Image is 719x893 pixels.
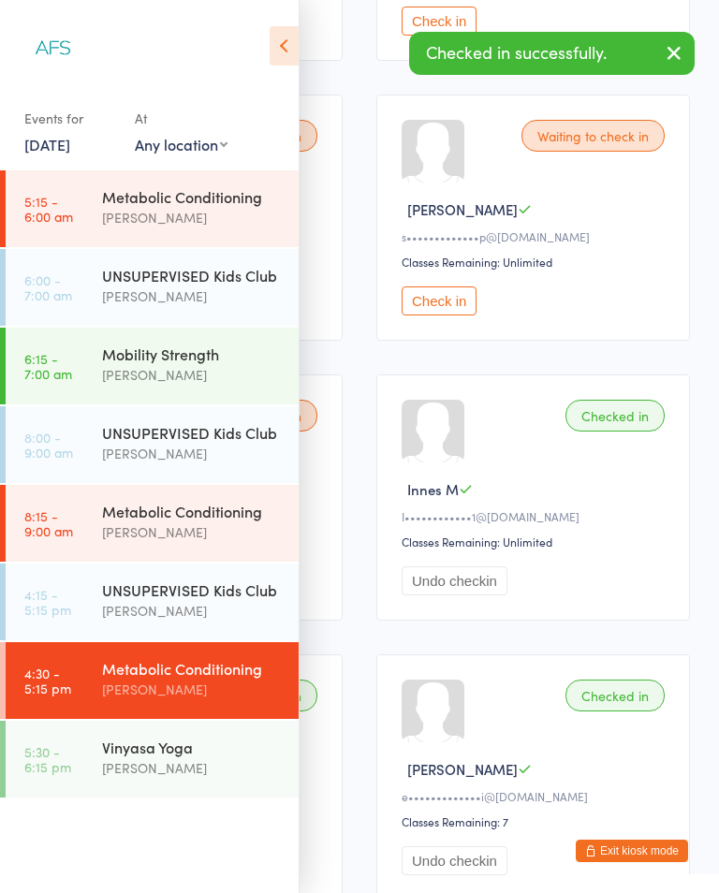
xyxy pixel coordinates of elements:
[24,430,73,460] time: 8:00 - 9:00 am
[102,501,283,521] div: Metabolic Conditioning
[402,788,670,804] div: e•••••••••••••i@[DOMAIN_NAME]
[402,534,670,549] div: Classes Remaining: Unlimited
[6,642,299,719] a: 4:30 -5:15 pmMetabolic Conditioning[PERSON_NAME]
[102,207,283,228] div: [PERSON_NAME]
[407,759,518,779] span: [PERSON_NAME]
[565,680,665,711] div: Checked in
[6,721,299,798] a: 5:30 -6:15 pmVinyasa Yoga[PERSON_NAME]
[402,254,670,270] div: Classes Remaining: Unlimited
[24,587,71,617] time: 4:15 - 5:15 pm
[102,679,283,700] div: [PERSON_NAME]
[102,285,283,307] div: [PERSON_NAME]
[407,199,518,219] span: [PERSON_NAME]
[6,249,299,326] a: 6:00 -7:00 amUNSUPERVISED Kids Club[PERSON_NAME]
[576,840,688,862] button: Exit kiosk mode
[402,813,670,829] div: Classes Remaining: 7
[565,400,665,432] div: Checked in
[102,186,283,207] div: Metabolic Conditioning
[135,103,227,134] div: At
[102,443,283,464] div: [PERSON_NAME]
[102,600,283,622] div: [PERSON_NAME]
[24,134,70,154] a: [DATE]
[521,120,665,152] div: Waiting to check in
[102,364,283,386] div: [PERSON_NAME]
[102,344,283,364] div: Mobility Strength
[24,351,72,381] time: 6:15 - 7:00 am
[6,564,299,640] a: 4:15 -5:15 pmUNSUPERVISED Kids Club[PERSON_NAME]
[102,521,283,543] div: [PERSON_NAME]
[24,103,116,134] div: Events for
[135,134,227,154] div: Any location
[24,508,73,538] time: 8:15 - 9:00 am
[402,286,477,315] button: Check in
[402,566,507,595] button: Undo checkin
[6,170,299,247] a: 5:15 -6:00 amMetabolic Conditioning[PERSON_NAME]
[24,272,72,302] time: 6:00 - 7:00 am
[402,508,670,524] div: I••••••••••••1@[DOMAIN_NAME]
[24,666,71,695] time: 4:30 - 5:15 pm
[102,422,283,443] div: UNSUPERVISED Kids Club
[409,32,695,75] div: Checked in successfully.
[102,658,283,679] div: Metabolic Conditioning
[102,757,283,779] div: [PERSON_NAME]
[19,14,89,84] img: Align Fitness Studio
[6,406,299,483] a: 8:00 -9:00 amUNSUPERVISED Kids Club[PERSON_NAME]
[6,485,299,562] a: 8:15 -9:00 amMetabolic Conditioning[PERSON_NAME]
[102,579,283,600] div: UNSUPERVISED Kids Club
[24,194,73,224] time: 5:15 - 6:00 am
[407,479,459,499] span: Innes M
[102,737,283,757] div: Vinyasa Yoga
[6,328,299,404] a: 6:15 -7:00 amMobility Strength[PERSON_NAME]
[402,846,507,875] button: Undo checkin
[402,228,670,244] div: s•••••••••••••p@[DOMAIN_NAME]
[102,265,283,285] div: UNSUPERVISED Kids Club
[402,7,477,36] button: Check in
[24,744,71,774] time: 5:30 - 6:15 pm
